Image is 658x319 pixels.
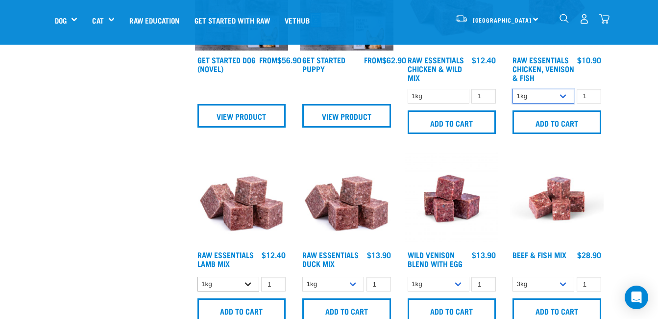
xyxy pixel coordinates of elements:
[259,55,301,64] div: $56.90
[302,57,345,71] a: Get Started Puppy
[408,252,463,266] a: Wild Venison Blend with Egg
[197,252,254,266] a: Raw Essentials Lamb Mix
[510,152,604,245] img: Beef Mackerel 1
[471,277,496,292] input: 1
[512,57,574,80] a: Raw Essentials Chicken, Venison & Fish
[195,152,289,245] img: ?1041 RE Lamb Mix 01
[92,15,103,26] a: Cat
[261,277,286,292] input: 1
[512,252,566,257] a: Beef & Fish Mix
[405,152,499,245] img: Venison Egg 1616
[472,250,496,259] div: $13.90
[579,14,589,24] img: user.png
[472,55,496,64] div: $12.40
[300,152,393,245] img: ?1041 RE Lamb Mix 01
[625,286,648,309] div: Open Intercom Messenger
[262,250,286,259] div: $12.40
[408,57,464,80] a: Raw Essentials Chicken & Wild Mix
[366,277,391,292] input: 1
[302,252,359,266] a: Raw Essentials Duck Mix
[471,89,496,104] input: 1
[187,0,277,40] a: Get started with Raw
[197,104,286,128] a: View Product
[560,14,569,23] img: home-icon-1@2x.png
[364,55,406,64] div: $62.90
[55,15,67,26] a: Dog
[367,250,391,259] div: $13.90
[408,110,496,134] input: Add to cart
[302,104,391,128] a: View Product
[577,250,601,259] div: $28.90
[455,14,468,23] img: van-moving.png
[122,0,187,40] a: Raw Education
[259,57,277,62] span: FROM
[599,14,609,24] img: home-icon@2x.png
[577,277,601,292] input: 1
[473,18,532,22] span: [GEOGRAPHIC_DATA]
[197,57,256,71] a: Get Started Dog (Novel)
[512,110,601,134] input: Add to cart
[577,89,601,104] input: 1
[364,57,382,62] span: FROM
[277,0,317,40] a: Vethub
[577,55,601,64] div: $10.90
